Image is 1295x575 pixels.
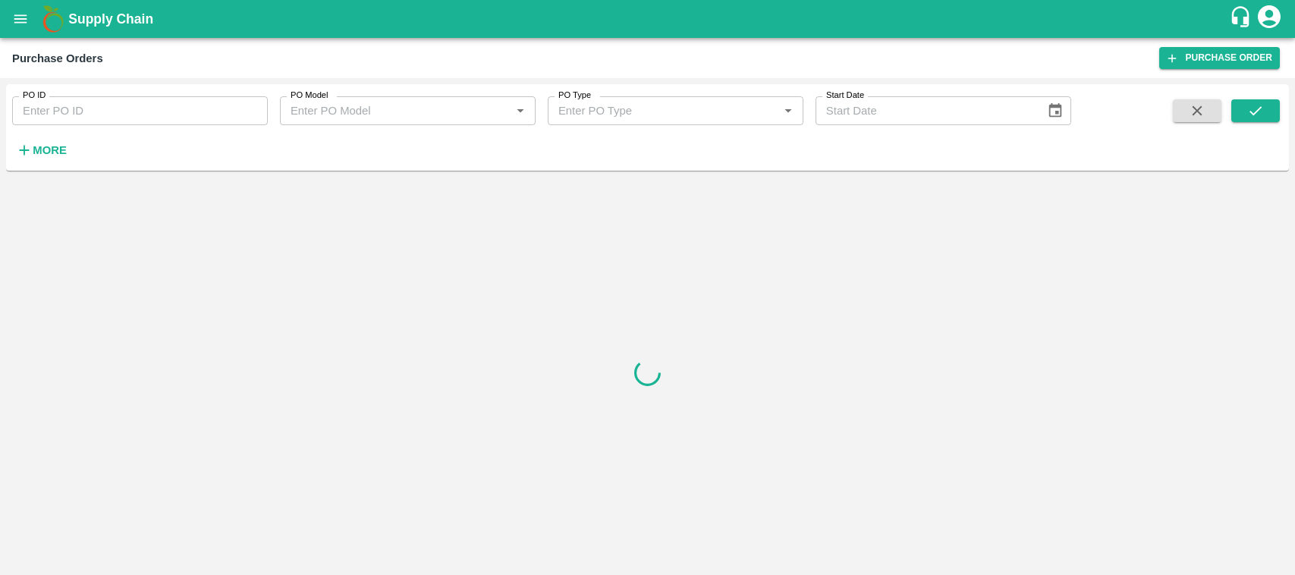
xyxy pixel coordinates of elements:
img: logo [38,4,68,34]
label: PO Type [558,90,591,102]
strong: More [33,144,67,156]
div: Purchase Orders [12,49,103,68]
input: Start Date [816,96,1035,125]
a: Supply Chain [68,8,1229,30]
a: Purchase Order [1159,47,1280,69]
label: Start Date [826,90,864,102]
div: account of current user [1256,3,1283,35]
button: open drawer [3,2,38,36]
div: customer-support [1229,5,1256,33]
input: Enter PO Type [552,101,774,121]
button: More [12,137,71,163]
input: Enter PO Model [284,101,506,121]
input: Enter PO ID [12,96,268,125]
label: PO ID [23,90,46,102]
b: Supply Chain [68,11,153,27]
button: Open [778,101,798,121]
label: PO Model [291,90,328,102]
button: Choose date [1041,96,1070,125]
button: Open [511,101,530,121]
